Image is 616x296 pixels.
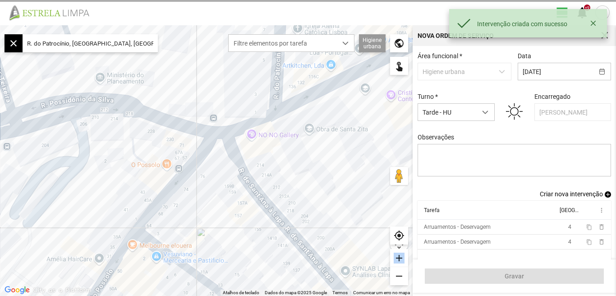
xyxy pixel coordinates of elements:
input: Pesquise por local [23,34,158,52]
span: more_vert [598,207,605,214]
div: Tarefa [424,207,440,213]
span: add [605,191,611,198]
span: view_day [556,6,569,19]
img: file [6,5,99,21]
label: Encarregado [534,93,570,100]
div: my_location [390,227,408,245]
div: Higiene urbana [359,34,386,52]
button: Arraste o Pegman para o mapa para abrir o Street View [390,167,408,185]
span: notifications [575,6,589,19]
div: remove [390,267,408,285]
span: 4 [568,239,571,245]
label: Turno * [418,93,438,100]
span: Tarde - HU [418,104,477,120]
div: +9 [584,5,590,11]
label: Data [518,52,531,60]
span: Dados do mapa ©2025 Google [265,290,327,295]
span: Filtre elementos por tarefa [229,35,337,51]
button: content_copy [586,223,593,231]
label: Área funcional * [418,52,462,60]
div: Nova Ordem de Serviço [418,32,494,39]
span: delete_outline [598,238,605,245]
div: dropdown trigger [477,104,494,120]
img: 01d.svg [506,102,522,121]
div: add [390,249,408,267]
span: 4 [568,224,571,230]
div: Arruamentos - Deservagem [424,224,491,230]
div: Intervenção criada com sucesso [477,20,587,28]
div: dropdown trigger [337,35,354,51]
div: Arruamentos - Deservagem [424,239,491,245]
span: content_copy [586,224,592,230]
button: Atalhos de teclado [223,290,259,296]
a: Termos (abre num novo separador) [332,290,348,295]
a: Abrir esta área no Google Maps (abre uma nova janela) [2,284,32,296]
div: touch_app [390,57,408,75]
img: Google [2,284,32,296]
div: [GEOGRAPHIC_DATA] [559,207,578,213]
button: content_copy [586,238,593,245]
button: Gravar [425,268,604,284]
span: delete_outline [598,223,605,231]
div: public [390,34,408,52]
span: Gravar [430,273,599,280]
a: Comunicar um erro no mapa [353,290,410,295]
span: Criar nova intervenção [540,190,603,198]
span: content_copy [586,239,592,245]
label: Observações [418,134,454,141]
div: close [5,34,23,52]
